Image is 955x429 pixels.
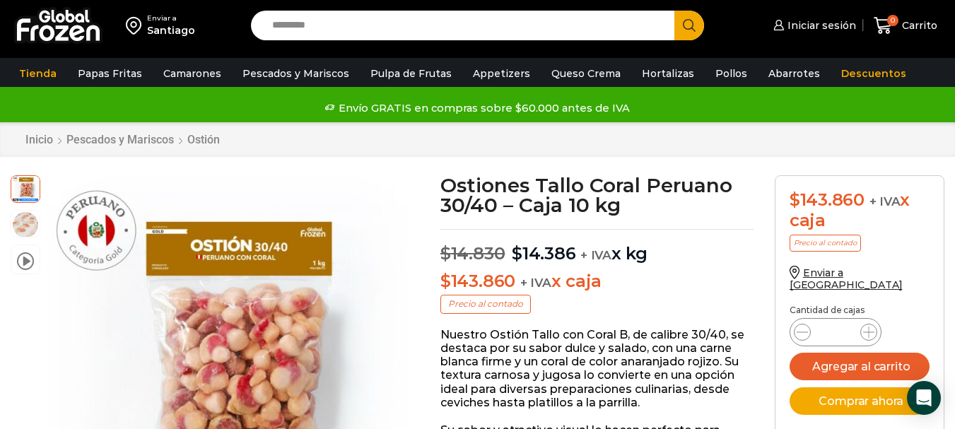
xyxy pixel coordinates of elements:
[635,60,701,87] a: Hortalizas
[25,133,54,146] a: Inicio
[440,175,754,215] h1: Ostiones Tallo Coral Peruano 30/40 – Caja 10 kg
[11,174,40,202] span: ostion coral 30:40
[440,229,754,264] p: x kg
[790,266,903,291] a: Enviar a [GEOGRAPHIC_DATA]
[466,60,537,87] a: Appetizers
[674,11,704,40] button: Search button
[907,381,941,415] div: Open Intercom Messenger
[887,15,898,26] span: 0
[25,133,221,146] nav: Breadcrumb
[363,60,459,87] a: Pulpa de Frutas
[440,243,505,264] bdi: 14.830
[834,60,913,87] a: Descuentos
[147,23,195,37] div: Santiago
[761,60,827,87] a: Abarrotes
[440,243,451,264] span: $
[544,60,628,87] a: Queso Crema
[440,271,451,291] span: $
[790,387,930,415] button: Comprar ahora
[580,248,611,262] span: + IVA
[790,190,930,231] div: x caja
[440,328,754,409] p: Nuestro Ostión Tallo con Coral B, de calibre 30/40, se destaca por su sabor dulce y salado, con u...
[71,60,149,87] a: Papas Fritas
[147,13,195,23] div: Enviar a
[11,211,40,239] span: ostion tallo coral
[235,60,356,87] a: Pescados y Mariscos
[870,9,941,42] a: 0 Carrito
[770,11,856,40] a: Iniciar sesión
[126,13,147,37] img: address-field-icon.svg
[440,271,515,291] bdi: 143.860
[512,243,522,264] span: $
[708,60,754,87] a: Pollos
[156,60,228,87] a: Camarones
[790,235,861,252] p: Precio al contado
[512,243,575,264] bdi: 14.386
[440,295,531,313] p: Precio al contado
[898,18,937,33] span: Carrito
[790,189,800,210] span: $
[66,133,175,146] a: Pescados y Mariscos
[520,276,551,290] span: + IVA
[790,305,930,315] p: Cantidad de cajas
[822,322,849,342] input: Product quantity
[12,60,64,87] a: Tienda
[187,133,221,146] a: Ostión
[790,353,930,380] button: Agregar al carrito
[790,189,865,210] bdi: 143.860
[869,194,901,208] span: + IVA
[440,271,754,292] p: x caja
[784,18,856,33] span: Iniciar sesión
